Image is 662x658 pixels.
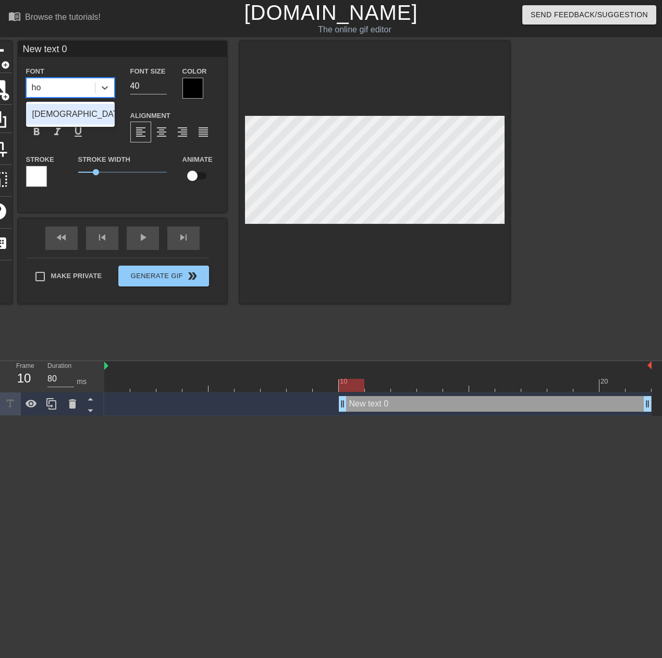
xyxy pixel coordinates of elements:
[51,271,102,281] span: Make Private
[8,10,101,26] a: Browse the tutorials!
[226,23,483,36] div: The online gif editor
[197,126,210,138] span: format_align_justify
[642,399,653,409] span: drag_handle
[176,126,189,138] span: format_align_right
[96,231,108,244] span: skip_previous
[244,1,418,24] a: [DOMAIN_NAME]
[600,376,610,387] div: 20
[122,270,204,282] span: Generate Gif
[8,361,40,391] div: Frame
[26,66,44,77] label: Font
[30,126,43,138] span: format_bold
[340,376,349,387] div: 10
[16,369,32,388] div: 10
[77,376,87,387] div: ms
[337,399,348,409] span: drag_handle
[47,363,71,369] label: Duration
[8,10,21,22] span: menu_book
[78,154,130,165] label: Stroke Width
[137,231,149,244] span: play_arrow
[522,5,656,25] button: Send Feedback/Suggestion
[177,231,190,244] span: skip_next
[155,126,168,138] span: format_align_center
[26,104,115,125] div: [DEMOGRAPHIC_DATA]
[51,126,64,138] span: format_italic
[531,8,648,21] span: Send Feedback/Suggestion
[647,361,652,369] img: bound-end.png
[130,111,170,121] label: Alignment
[182,154,213,165] label: Animate
[1,61,10,69] span: add_circle
[134,126,147,138] span: format_align_left
[182,66,207,77] label: Color
[130,66,166,77] label: Font Size
[26,154,54,165] label: Stroke
[186,270,199,282] span: double_arrow
[55,231,68,244] span: fast_rewind
[25,13,101,21] div: Browse the tutorials!
[72,126,84,138] span: format_underline
[1,92,10,101] span: add_circle
[118,266,209,286] button: Generate Gif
